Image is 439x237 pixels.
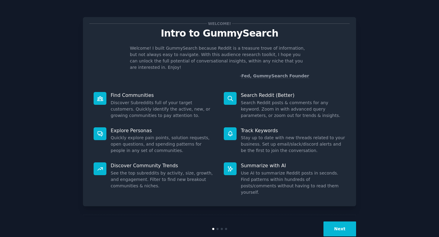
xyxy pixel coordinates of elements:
[241,100,345,119] dd: Search Reddit posts & comments for any keyword. Zoom in with advanced query parameters, or zoom o...
[89,28,350,39] p: Intro to GummySearch
[111,100,215,119] dd: Discover Subreddits full of your target customers. Quickly identify the active, new, or growing c...
[111,135,215,154] dd: Quickly explore pain points, solution requests, open questions, and spending patterns for people ...
[241,73,309,79] a: Fed, GummySearch Founder
[130,45,309,71] p: Welcome! I built GummySearch because Reddit is a treasure trove of information, but not always ea...
[111,162,215,169] p: Discover Community Trends
[323,221,356,236] button: Next
[240,73,309,79] div: -
[241,162,345,169] p: Summarize with AI
[111,170,215,189] dd: See the top subreddits by activity, size, growth, and engagement. Filter to find new breakout com...
[241,170,345,196] dd: Use AI to summarize Reddit posts in seconds. Find patterns within hundreds of posts/comments with...
[111,127,215,134] p: Explore Personas
[241,135,345,154] dd: Stay up to date with new threads related to your business. Set up email/slack/discord alerts and ...
[241,127,345,134] p: Track Keywords
[241,92,345,98] p: Search Reddit (Better)
[207,20,232,27] span: Welcome!
[111,92,215,98] p: Find Communities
